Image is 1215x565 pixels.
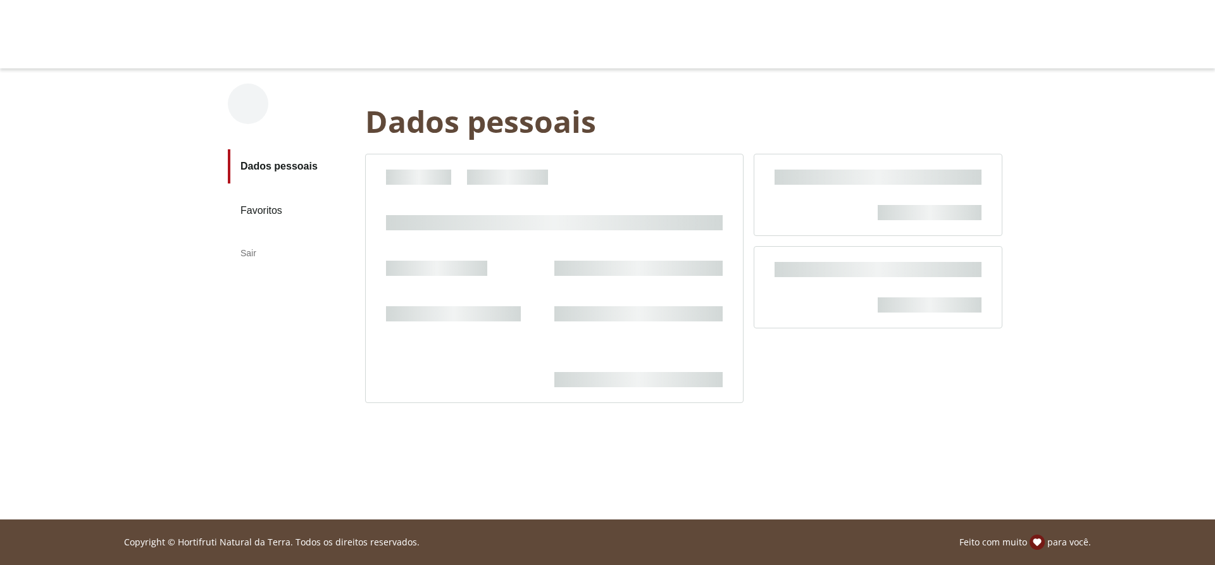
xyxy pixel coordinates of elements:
[228,194,355,228] a: Favoritos
[586,23,629,45] a: Logo
[228,149,355,183] a: Dados pessoais
[1030,535,1045,550] img: amor
[124,536,420,549] p: Copyright © Hortifruti Natural da Terra. Todos os direitos reservados.
[5,535,1210,550] div: Linha de sessão
[365,104,1012,139] div: Dados pessoais
[959,535,1091,550] p: Feito com muito para você.
[228,238,355,268] div: Sair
